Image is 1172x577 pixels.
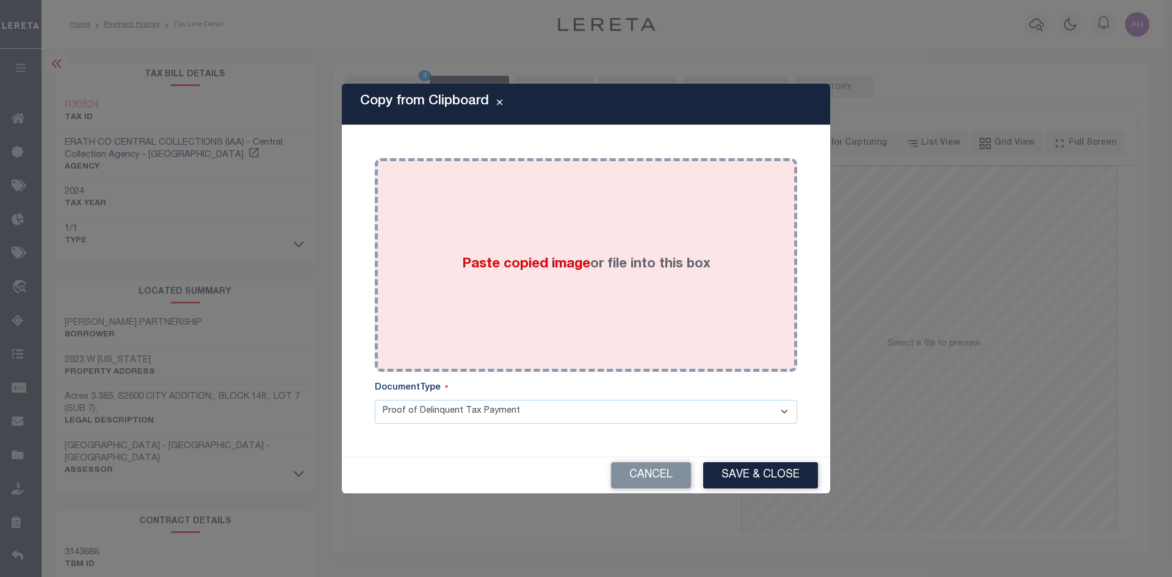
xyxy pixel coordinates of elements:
[489,97,510,112] button: Close
[462,258,590,271] span: Paste copied image
[375,382,448,395] label: DocumentType
[360,93,489,109] h5: Copy from Clipboard
[611,462,691,488] button: Cancel
[703,462,818,488] button: Save & Close
[462,255,711,275] label: or file into this box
